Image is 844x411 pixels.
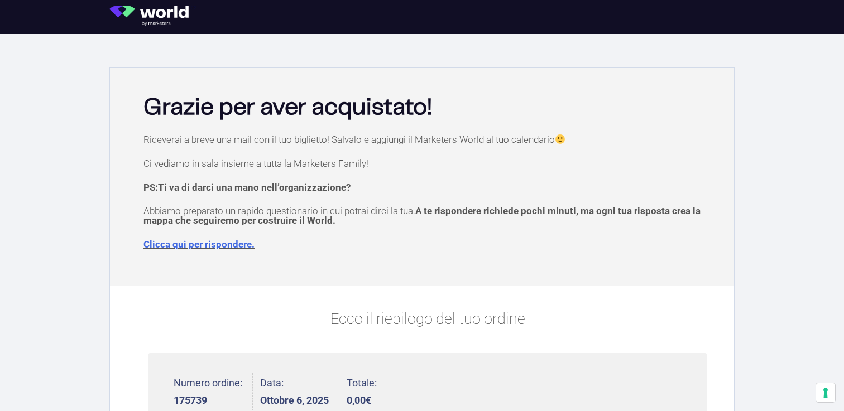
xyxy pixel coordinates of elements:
[143,159,712,168] p: Ci vediamo in sala insieme a tutta la Marketers Family!
[9,368,42,401] iframe: Customerly Messenger Launcher
[260,373,339,410] li: Data:
[143,206,712,225] p: Abbiamo preparato un rapido questionario in cui potrai dirci la tua.
[555,134,565,144] img: 🙂
[347,373,377,410] li: Totale:
[143,134,712,144] p: Riceverai a breve una mail con il tuo biglietto! Salvalo e aggiungi il Marketers World al tuo cal...
[148,308,707,331] p: Ecco il riepilogo del tuo ordine
[366,394,371,406] span: €
[143,96,432,119] b: Grazie per aver acquistato!
[260,395,329,405] strong: Ottobre 6, 2025
[158,182,351,193] span: Ti va di darci una mano nell’organizzazione?
[347,394,371,406] bdi: 0,00
[816,383,835,402] button: Le tue preferenze relative al consenso per le tecnologie di tracciamento
[143,182,351,193] strong: PS:
[143,205,701,226] span: A te rispondere richiede pochi minuti, ma ogni tua risposta crea la mappa che seguiremo per costr...
[174,395,242,405] strong: 175739
[174,373,253,410] li: Numero ordine:
[143,239,255,250] a: Clicca qui per rispondere.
